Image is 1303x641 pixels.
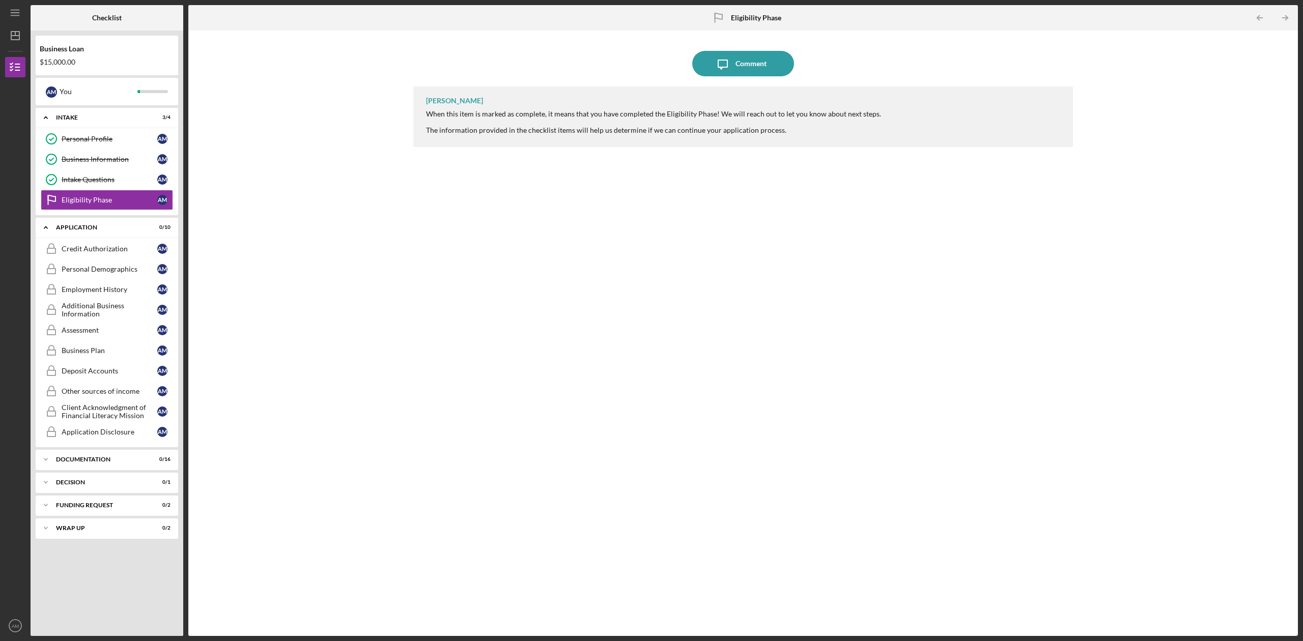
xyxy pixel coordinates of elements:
div: A M [157,134,167,144]
div: [PERSON_NAME] [426,97,483,105]
div: A M [157,264,167,274]
div: A M [157,195,167,205]
div: 0 / 10 [152,224,171,230]
div: A M [157,154,167,164]
b: Checklist [92,14,122,22]
text: AM [12,623,19,629]
div: Personal Profile [62,135,157,143]
button: Comment [692,51,794,76]
div: $15,000.00 [40,58,174,66]
a: Application DisclosureAM [41,422,173,442]
a: AssessmentAM [41,320,173,340]
a: Credit AuthorizationAM [41,239,173,259]
div: Personal Demographics [62,265,157,273]
div: When this item is marked as complete, it means that you have completed the Eligibility Phase! We ... [426,110,881,134]
button: AM [5,616,25,636]
a: Business PlanAM [41,340,173,361]
div: Application Disclosure [62,428,157,436]
div: Assessment [62,326,157,334]
div: A M [157,386,167,396]
div: A M [157,366,167,376]
a: Other sources of incomeAM [41,381,173,401]
div: A M [157,406,167,417]
div: Employment History [62,285,157,294]
a: Personal DemographicsAM [41,259,173,279]
div: Business Plan [62,346,157,355]
div: You [60,83,137,100]
a: Client Acknowledgment of Financial Literacy MissionAM [41,401,173,422]
div: Business Loan [40,45,174,53]
a: Business InformationAM [41,149,173,169]
a: Deposit AccountsAM [41,361,173,381]
a: Personal ProfileAM [41,129,173,149]
div: Application [56,224,145,230]
div: 0 / 2 [152,502,171,508]
div: A M [157,345,167,356]
a: Eligibility PhaseAM [41,190,173,210]
div: 0 / 2 [152,525,171,531]
div: Funding Request [56,502,145,508]
div: A M [46,86,57,98]
div: Documentation [56,456,145,462]
div: Client Acknowledgment of Financial Literacy Mission [62,403,157,420]
div: 0 / 16 [152,456,171,462]
div: Deposit Accounts [62,367,157,375]
div: A M [157,427,167,437]
div: Credit Authorization [62,245,157,253]
div: A M [157,305,167,315]
div: A M [157,244,167,254]
div: Comment [735,51,767,76]
div: Decision [56,479,145,485]
div: Eligibility Phase [62,196,157,204]
a: Additional Business InformationAM [41,300,173,320]
div: A M [157,325,167,335]
div: Wrap up [56,525,145,531]
a: Intake QuestionsAM [41,169,173,190]
div: A M [157,174,167,185]
div: Intake Questions [62,176,157,184]
b: Eligibility Phase [731,14,781,22]
a: Employment HistoryAM [41,279,173,300]
div: 3 / 4 [152,114,171,121]
div: Additional Business Information [62,302,157,318]
div: 0 / 1 [152,479,171,485]
div: A M [157,284,167,295]
div: Intake [56,114,145,121]
div: Other sources of income [62,387,157,395]
div: Business Information [62,155,157,163]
